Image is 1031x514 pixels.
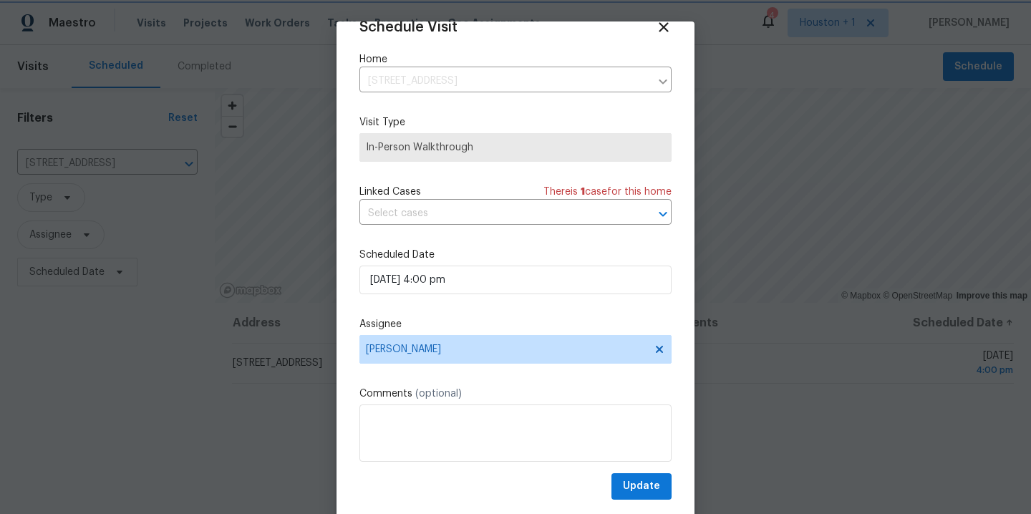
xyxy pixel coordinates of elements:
input: Enter in an address [359,70,650,92]
button: Open [653,204,673,224]
label: Home [359,52,672,67]
button: Update [611,473,672,500]
span: Linked Cases [359,185,421,199]
span: Schedule Visit [359,20,458,34]
label: Visit Type [359,115,672,130]
span: Update [623,477,660,495]
span: (optional) [415,389,462,399]
span: 1 [581,187,585,197]
span: In-Person Walkthrough [366,140,665,155]
span: [PERSON_NAME] [366,344,647,355]
label: Comments [359,387,672,401]
span: There is case for this home [543,185,672,199]
label: Assignee [359,317,672,331]
input: Select cases [359,203,631,225]
input: M/D/YYYY [359,266,672,294]
label: Scheduled Date [359,248,672,262]
span: Close [656,19,672,35]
